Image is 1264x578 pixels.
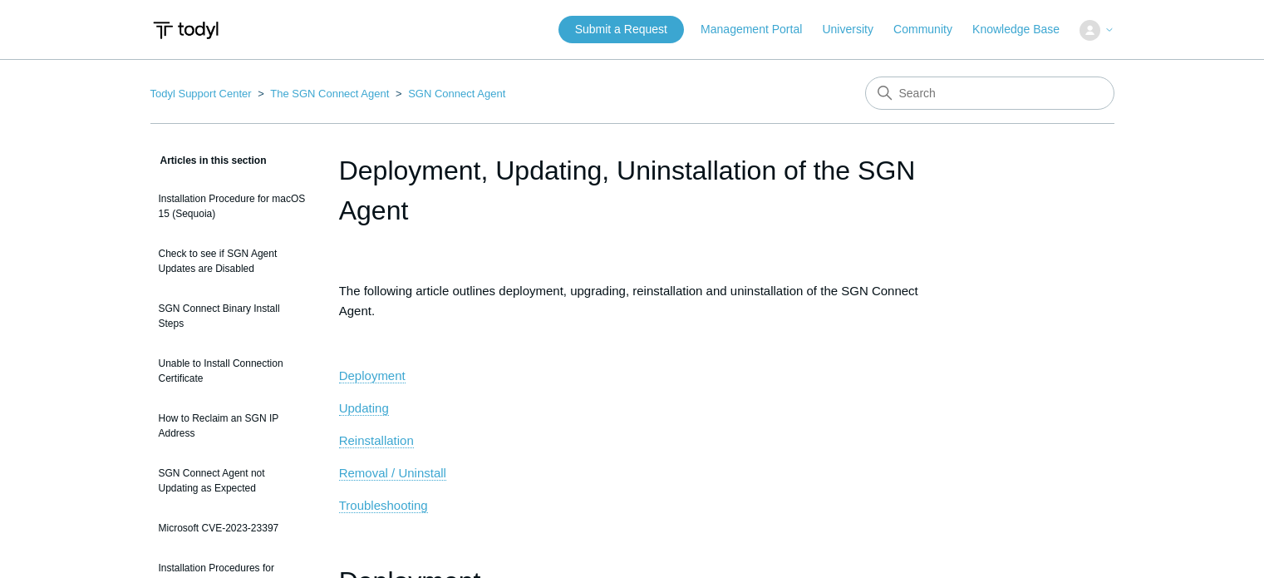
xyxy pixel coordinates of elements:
a: Updating [339,401,389,416]
img: Todyl Support Center Help Center home page [150,15,221,46]
span: Troubleshooting [339,498,428,512]
h1: Deployment, Updating, Uninstallation of the SGN Agent [339,151,926,230]
a: Submit a Request [558,16,684,43]
a: Todyl Support Center [150,87,252,100]
a: SGN Connect Agent not Updating as Expected [150,457,314,504]
a: Microsoft CVE-2023-23397 [150,512,314,544]
a: Removal / Uninstall [339,466,446,481]
a: Unable to Install Connection Certificate [150,348,314,394]
li: Todyl Support Center [150,87,255,100]
a: Management Portal [701,21,819,38]
a: Reinstallation [339,433,414,448]
span: Articles in this section [150,155,267,166]
a: The SGN Connect Agent [270,87,389,100]
span: Deployment [339,368,406,383]
li: SGN Connect Agent [392,87,505,100]
input: Search [865,77,1114,110]
a: How to Reclaim an SGN IP Address [150,403,314,449]
span: Reinstallation [339,433,414,447]
a: University [822,21,889,38]
a: Check to see if SGN Agent Updates are Disabled [150,238,314,284]
span: Updating [339,401,389,415]
a: Deployment [339,368,406,383]
a: Installation Procedure for macOS 15 (Sequoia) [150,183,314,230]
a: SGN Connect Agent [408,87,505,100]
li: The SGN Connect Agent [254,87,392,100]
a: SGN Connect Binary Install Steps [150,293,314,339]
a: Knowledge Base [972,21,1076,38]
a: Troubleshooting [339,498,428,513]
span: The following article outlines deployment, upgrading, reinstallation and uninstallation of the SG... [339,284,918,318]
a: Community [893,21,969,38]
